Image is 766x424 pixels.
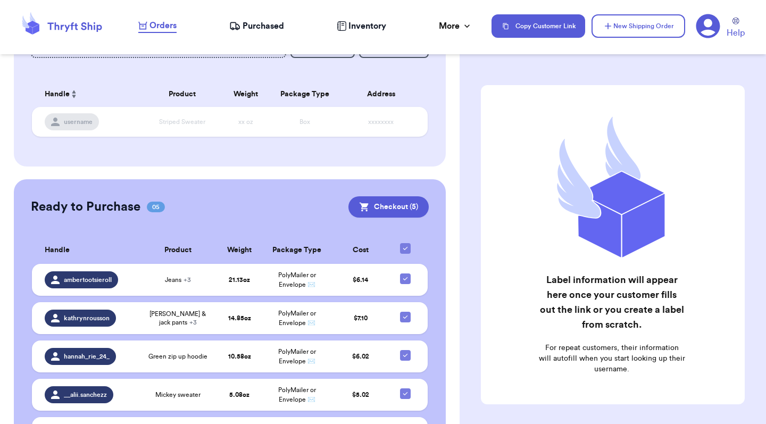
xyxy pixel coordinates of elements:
[146,310,210,327] span: [PERSON_NAME] & jack pants
[228,353,251,360] strong: 10.58 oz
[269,81,340,107] th: Package Type
[492,14,585,38] button: Copy Customer Link
[139,237,217,264] th: Product
[262,237,331,264] th: Package Type
[354,315,368,321] span: $ 7.10
[538,343,685,375] p: For repeat customers, their information will autofill when you start looking up their username.
[64,118,93,126] span: username
[222,81,269,107] th: Weight
[353,277,368,283] span: $ 6.14
[337,20,386,32] a: Inventory
[189,319,197,326] span: + 3
[229,20,284,32] a: Purchased
[439,20,472,32] div: More
[64,314,110,322] span: kathrynrousson
[138,19,177,33] a: Orders
[228,315,251,321] strong: 14.85 oz
[149,19,177,32] span: Orders
[348,196,429,218] button: Checkout (5)
[331,237,389,264] th: Cost
[229,392,249,398] strong: 5.08 oz
[229,277,250,283] strong: 21.13 oz
[592,14,685,38] button: New Shipping Order
[64,276,112,284] span: ambertootsieroll
[148,352,207,361] span: Green zip up hoodie
[299,119,310,125] span: Box
[45,245,70,256] span: Handle
[184,277,191,283] span: + 3
[727,27,745,39] span: Help
[340,81,428,107] th: Address
[159,119,205,125] span: Striped Sweater
[278,310,316,326] span: PolyMailer or Envelope ✉️
[538,272,685,332] h2: Label information will appear here once your customer fills out the link or you create a label fr...
[243,20,284,32] span: Purchased
[238,119,253,125] span: xx oz
[278,348,316,364] span: PolyMailer or Envelope ✉️
[278,272,316,288] span: PolyMailer or Envelope ✉️
[165,276,191,284] span: Jeans
[64,352,110,361] span: hannah_rie_24_
[147,202,165,212] span: 05
[70,88,78,101] button: Sort ascending
[727,18,745,39] a: Help
[348,20,386,32] span: Inventory
[217,237,263,264] th: Weight
[143,81,222,107] th: Product
[278,387,316,403] span: PolyMailer or Envelope ✉️
[64,390,107,399] span: __alii.sanchezz
[155,390,201,399] span: Mickey sweater
[352,353,369,360] span: $ 6.02
[45,89,70,100] span: Handle
[31,198,140,215] h2: Ready to Purchase
[352,392,369,398] span: $ 5.02
[368,119,394,125] span: xxxxxxxx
